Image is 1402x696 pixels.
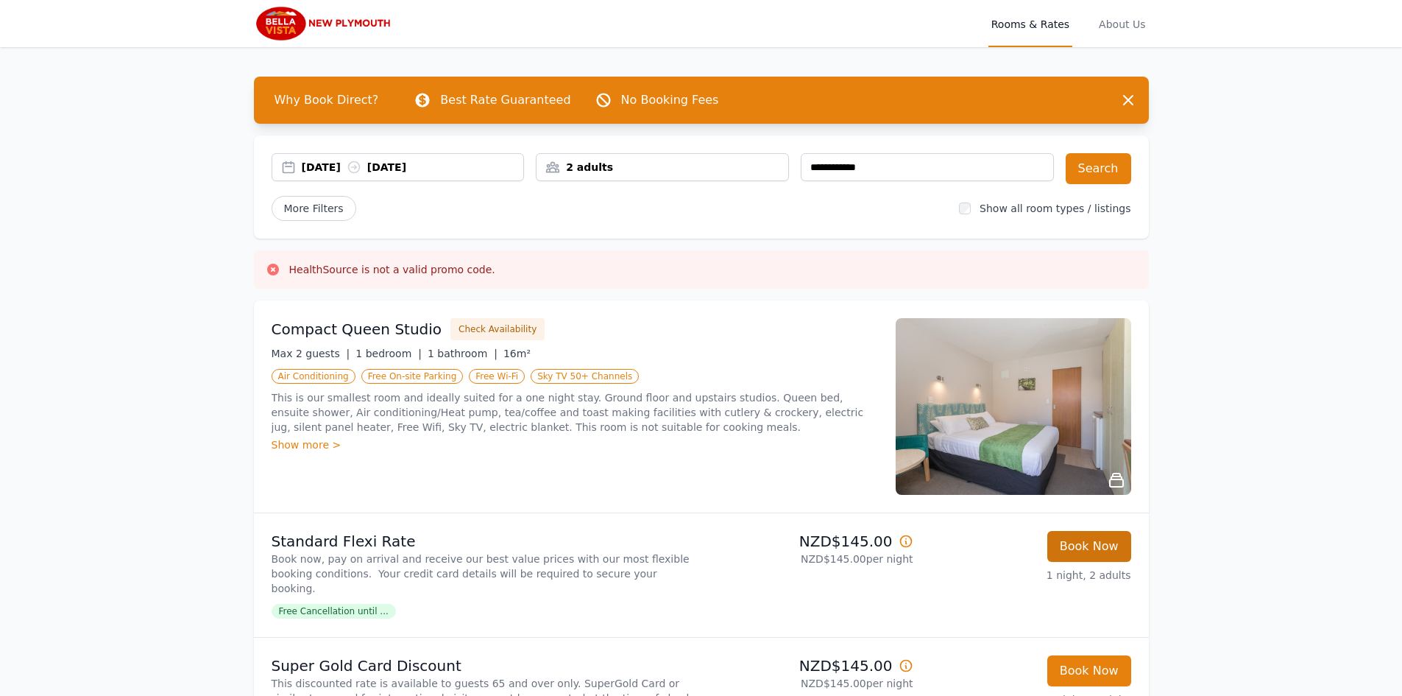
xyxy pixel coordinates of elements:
[272,552,695,596] p: Book now, pay on arrival and receive our best value prices with our most flexible booking conditi...
[272,655,695,676] p: Super Gold Card Discount
[621,91,719,109] p: No Booking Fees
[1047,655,1131,686] button: Book Now
[980,203,1130,214] label: Show all room types / listings
[707,531,913,552] p: NZD$145.00
[440,91,570,109] p: Best Rate Guaranteed
[272,196,356,221] span: More Filters
[469,369,525,384] span: Free Wi-Fi
[272,531,695,552] p: Standard Flexi Rate
[272,348,350,359] span: Max 2 guests |
[1047,531,1131,562] button: Book Now
[272,437,878,452] div: Show more >
[925,568,1131,583] p: 1 night, 2 adults
[428,348,498,359] span: 1 bathroom |
[531,369,639,384] span: Sky TV 50+ Channels
[289,262,495,277] h3: HealthSource is not a valid promo code.
[254,6,395,41] img: Bella Vista New Plymouth
[263,85,391,115] span: Why Book Direct?
[707,676,913,691] p: NZD$145.00 per night
[503,348,531,359] span: 16m²
[272,390,878,435] p: This is our smallest room and ideally suited for a one night stay. Ground floor and upstairs stud...
[272,319,442,340] h3: Compact Queen Studio
[1066,153,1131,184] button: Search
[272,604,396,619] span: Free Cancellation until ...
[355,348,422,359] span: 1 bedroom |
[537,160,788,175] div: 2 adults
[450,318,545,340] button: Check Availability
[272,369,355,384] span: Air Conditioning
[707,655,913,676] p: NZD$145.00
[302,160,524,175] div: [DATE] [DATE]
[361,369,464,384] span: Free On-site Parking
[707,552,913,566] p: NZD$145.00 per night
